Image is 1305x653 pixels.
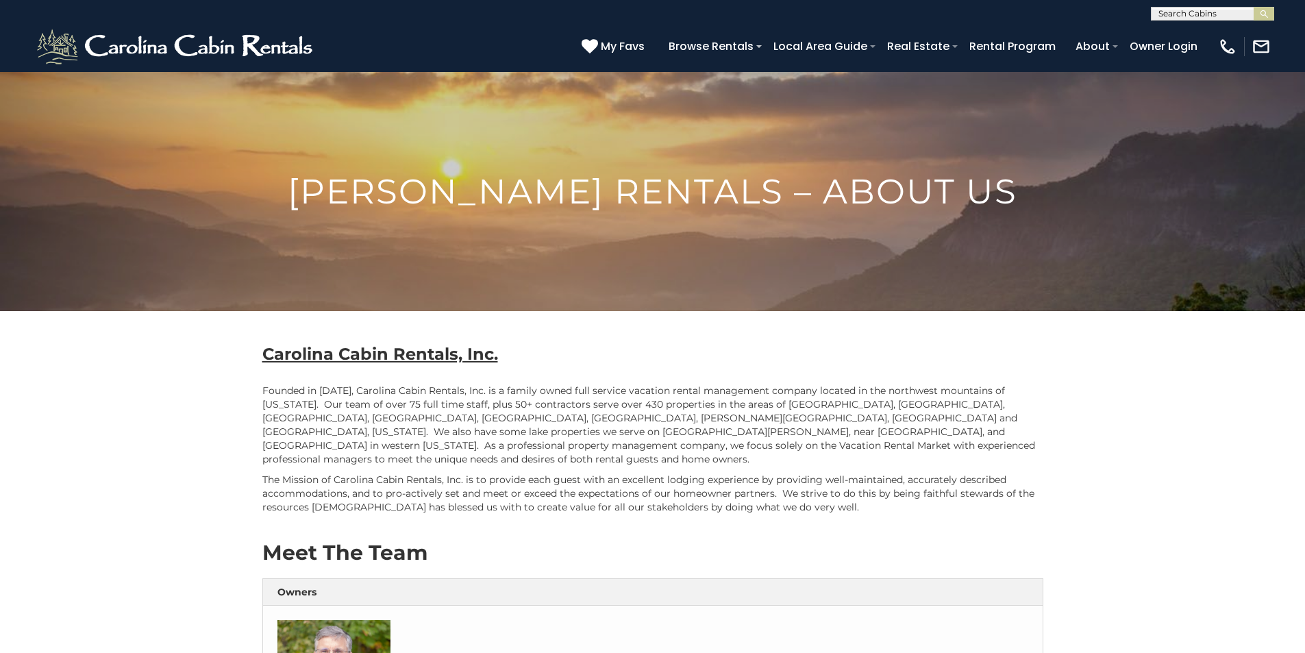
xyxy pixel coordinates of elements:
[880,34,956,58] a: Real Estate
[34,26,319,67] img: White-1-2.png
[1218,37,1237,56] img: phone-regular-white.png
[262,384,1043,466] p: Founded in [DATE], Carolina Cabin Rentals, Inc. is a family owned full service vacation rental ma...
[601,38,645,55] span: My Favs
[662,34,760,58] a: Browse Rentals
[962,34,1062,58] a: Rental Program
[262,473,1043,514] p: The Mission of Carolina Cabin Rentals, Inc. is to provide each guest with an excellent lodging ex...
[277,586,316,598] strong: Owners
[262,540,427,565] strong: Meet The Team
[1123,34,1204,58] a: Owner Login
[1069,34,1117,58] a: About
[262,344,498,364] b: Carolina Cabin Rentals, Inc.
[1252,37,1271,56] img: mail-regular-white.png
[582,38,648,56] a: My Favs
[767,34,874,58] a: Local Area Guide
